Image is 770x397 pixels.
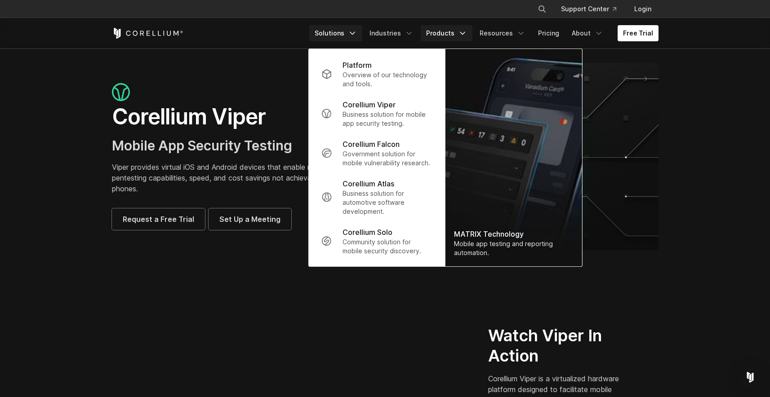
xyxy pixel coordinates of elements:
h1: Corellium Viper [112,103,376,130]
a: Support Center [554,1,623,17]
button: Search [534,1,550,17]
a: Industries [364,25,419,41]
p: Corellium Solo [343,227,392,238]
span: Mobile App Security Testing [112,137,292,154]
a: Pricing [533,25,565,41]
a: MATRIX Technology Mobile app testing and reporting automation. [445,49,582,266]
p: Corellium Viper [343,99,396,110]
a: Solutions [309,25,362,41]
a: Request a Free Trial [112,208,205,230]
a: Corellium Viper Business solution for mobile app security testing. [314,94,439,133]
div: Navigation Menu [309,25,659,41]
span: Request a Free Trial [123,214,194,225]
img: Matrix_WebNav_1x [445,49,582,266]
a: Free Trial [618,25,659,41]
span: Set Up a Meeting [219,214,280,225]
a: Corellium Home [112,28,183,39]
a: Corellium Falcon Government solution for mobile vulnerability research. [314,133,439,173]
p: Corellium Falcon [343,139,400,150]
div: Navigation Menu [527,1,659,17]
div: Open Intercom Messenger [739,366,761,388]
p: Overview of our technology and tools. [343,71,432,88]
p: Platform [343,60,372,71]
a: Corellium Solo Community solution for mobile security discovery. [314,221,439,261]
a: Login [627,1,659,17]
div: MATRIX Technology [454,229,573,239]
a: Platform Overview of our technology and tools. [314,54,439,94]
a: Corellium Atlas Business solution for automotive software development. [314,173,439,221]
a: Set Up a Meeting [209,208,291,230]
p: Business solution for automotive software development. [343,189,432,216]
p: Community solution for mobile security discovery. [343,238,432,256]
p: Government solution for mobile vulnerability research. [343,150,432,168]
a: Resources [474,25,531,41]
a: Products [421,25,472,41]
p: Corellium Atlas [343,178,394,189]
h2: Watch Viper In Action [488,326,624,366]
img: viper_icon_large [112,83,130,101]
div: Mobile app testing and reporting automation. [454,239,573,257]
a: About [566,25,609,41]
p: Viper provides virtual iOS and Android devices that enable mobile app pentesting capabilities, sp... [112,162,376,194]
p: Business solution for mobile app security testing. [343,110,432,128]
